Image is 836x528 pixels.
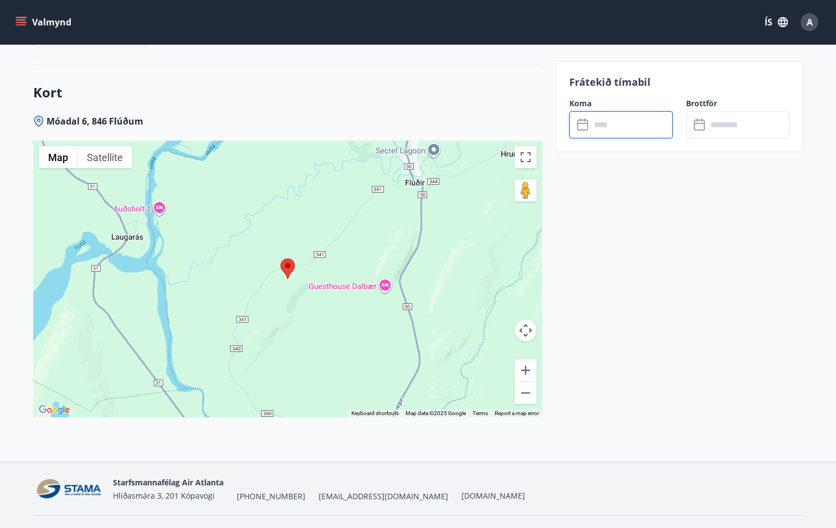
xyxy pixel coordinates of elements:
[39,146,77,168] button: Show street map
[686,98,790,109] label: Brottför
[46,115,143,127] span: Móadal 6, 846 Flúðum
[796,9,823,35] button: A
[237,491,305,502] span: [PHONE_NUMBER]
[515,359,537,381] button: Zoom in
[515,146,537,168] button: Toggle fullscreen view
[495,410,539,416] a: Report a map error
[406,410,466,416] span: Map data ©2025 Google
[569,98,673,109] label: Koma
[515,179,537,201] button: Drag Pegman onto the map to open Street View
[515,382,537,404] button: Zoom out
[77,146,132,168] button: Show satellite imagery
[807,16,813,28] span: A
[36,403,72,417] a: Open this area in Google Maps (opens a new window)
[351,410,399,417] button: Keyboard shortcuts
[33,477,105,501] img: K9DpVO2JKVfNCD1JYfR9g48Bn8Vnv5MeZh0xm74B.png
[461,490,525,501] a: [DOMAIN_NAME]
[113,490,215,501] span: Hlíðasmára 3, 201 Kópavogi
[759,12,794,32] button: ÍS
[515,319,537,341] button: Map camera controls
[113,477,224,488] span: Starfsmannafélag Air Atlanta
[319,491,448,502] span: [EMAIL_ADDRESS][DOMAIN_NAME]
[13,12,76,32] button: menu
[569,75,790,89] p: Frátekið tímabil
[472,410,488,416] a: Terms (opens in new tab)
[33,83,542,102] h3: Kort
[36,403,72,417] img: Google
